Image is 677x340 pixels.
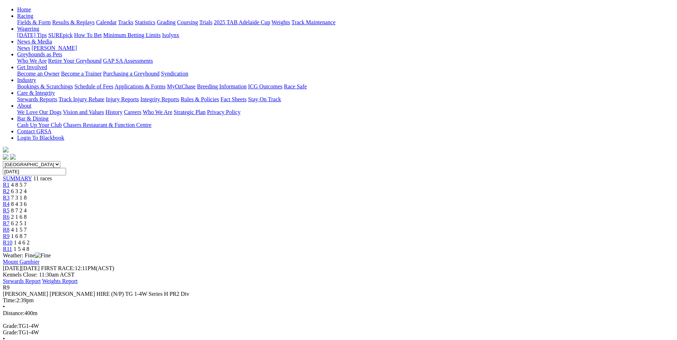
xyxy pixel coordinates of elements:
a: Calendar [96,19,117,25]
a: Become a Trainer [61,71,102,77]
a: GAP SA Assessments [103,58,153,64]
a: SUMMARY [3,175,32,181]
a: Weights [272,19,290,25]
a: Statistics [135,19,156,25]
a: History [105,109,122,115]
a: Isolynx [162,32,179,38]
span: 2 1 6 8 [11,214,27,220]
a: Retire Your Greyhound [48,58,102,64]
span: Grade: [3,329,19,335]
div: TG1-4W [3,323,674,329]
div: Kennels Close: 11:30am ACST [3,272,674,278]
div: [PERSON_NAME] [PERSON_NAME] HIRE (N/P) TG 1-4W Series H PR2 Div [3,291,674,297]
span: Grade: [3,323,19,329]
span: 6 3 2 4 [11,188,27,194]
div: TG1-4W [3,329,674,336]
a: [PERSON_NAME] [31,45,77,51]
span: 4 1 5 7 [11,227,27,233]
div: About [17,109,674,115]
span: [DATE] [3,265,40,271]
span: 1 4 6 2 [14,239,30,246]
a: Race Safe [284,83,307,89]
a: Racing [17,13,33,19]
a: R4 [3,201,10,207]
a: Home [17,6,31,12]
span: 7 3 1 8 [11,195,27,201]
a: Fact Sheets [221,96,247,102]
a: [DATE] Tips [17,32,47,38]
a: Strategic Plan [174,109,206,115]
a: Coursing [177,19,198,25]
a: Grading [157,19,176,25]
div: 2:39pm [3,297,674,304]
a: Injury Reports [106,96,139,102]
img: twitter.svg [10,154,16,160]
a: Track Maintenance [292,19,335,25]
div: Racing [17,19,674,26]
a: Rules & Policies [181,96,219,102]
a: Care & Integrity [17,90,55,96]
a: Privacy Policy [207,109,241,115]
div: Wagering [17,32,674,38]
a: Fields & Form [17,19,51,25]
a: Stewards Reports [17,96,57,102]
a: Stewards Report [3,278,41,284]
a: Get Involved [17,64,47,70]
a: 2025 TAB Adelaide Cup [214,19,270,25]
div: Get Involved [17,71,674,77]
div: Bar & Dining [17,122,674,128]
a: R10 [3,239,12,246]
span: R9 [3,284,10,290]
span: 1 6 8 7 [11,233,27,239]
span: Time: [3,297,16,303]
a: Bar & Dining [17,115,49,122]
a: How To Bet [74,32,102,38]
span: 12:11PM(ACST) [41,265,114,271]
a: Bookings & Scratchings [17,83,73,89]
a: MyOzChase [167,83,196,89]
span: 4 8 5 7 [11,182,27,188]
div: Industry [17,83,674,90]
span: [DATE] [3,265,21,271]
a: Schedule of Fees [74,83,113,89]
img: Fine [35,252,51,259]
a: R8 [3,227,10,233]
a: Vision and Values [63,109,104,115]
img: facebook.svg [3,154,9,160]
a: Stay On Track [248,96,281,102]
span: • [3,304,5,310]
a: Weights Report [42,278,78,284]
a: R3 [3,195,10,201]
a: R5 [3,207,10,213]
span: 6 2 5 1 [11,220,27,226]
span: 1 5 4 8 [14,246,29,252]
span: Distance: [3,310,24,316]
a: Become an Owner [17,71,60,77]
a: Careers [124,109,141,115]
a: Mount Gambier [3,259,40,265]
input: Select date [3,168,66,175]
span: 11 races [33,175,52,181]
a: Results & Replays [52,19,95,25]
span: FIRST RACE: [41,265,75,271]
span: Weather: Fine [3,252,51,258]
a: We Love Our Dogs [17,109,61,115]
a: R11 [3,246,12,252]
a: Minimum Betting Limits [103,32,161,38]
a: R7 [3,220,10,226]
a: Syndication [161,71,188,77]
a: Cash Up Your Club [17,122,62,128]
a: R1 [3,182,10,188]
a: R6 [3,214,10,220]
a: News & Media [17,38,52,45]
a: R9 [3,233,10,239]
